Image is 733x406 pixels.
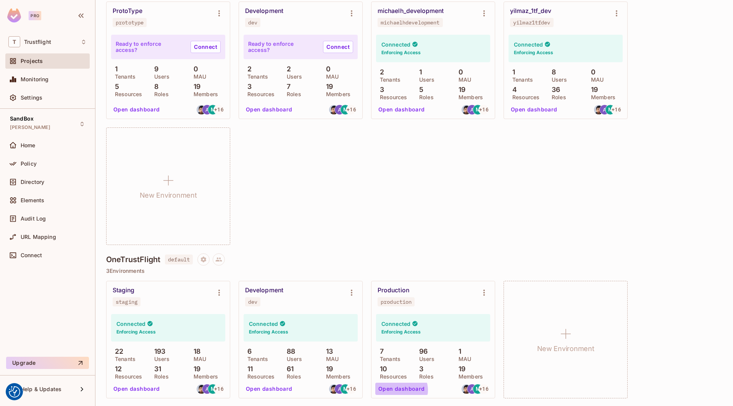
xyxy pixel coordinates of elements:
p: Ready to enforce access? [116,41,184,53]
p: Members [587,94,615,100]
img: artem.jeman@trustflight.com [202,384,212,394]
p: Tenants [111,74,136,80]
button: Upgrade [6,357,89,369]
p: Members [455,94,483,100]
h6: Enforcing Access [116,329,156,335]
span: Projects [21,58,43,64]
p: 31 [150,365,161,373]
h6: Enforcing Access [381,329,421,335]
p: 0 [455,68,463,76]
div: Development [245,7,283,15]
p: Users [150,356,170,362]
p: 193 [150,348,166,355]
div: michaelh_development [378,7,444,15]
p: Roles [283,374,301,380]
p: MAU [455,77,471,83]
p: Members [190,91,218,97]
a: Connect [191,41,221,53]
span: M [476,107,480,112]
span: + 16 [612,107,621,112]
h1: New Environment [537,343,594,354]
span: Monitoring [21,76,49,82]
button: Environment settings [476,285,492,300]
button: Consent Preferences [9,386,20,398]
span: URL Mapping [21,234,56,240]
span: Help & Updates [21,386,61,392]
p: 10 [376,365,387,373]
p: 3 [244,83,252,90]
p: 0 [190,65,198,73]
div: yilmaz1tfdev [513,19,551,26]
p: 36 [548,86,560,93]
img: artem.jeman@trustflight.com [335,105,344,114]
span: M [211,107,215,112]
span: default [165,255,193,264]
div: ProtoType [113,7,142,15]
p: 12 [111,365,122,373]
p: Users [415,77,434,83]
p: Roles [548,94,566,100]
span: Policy [21,161,37,167]
div: michaelhdevelopment [381,19,440,26]
div: production [381,299,412,305]
button: Environment settings [212,285,227,300]
p: 1 [509,68,515,76]
span: Workspace: Trustflight [24,39,51,45]
span: M [211,386,215,391]
span: Settings [21,95,42,101]
p: 19 [455,365,465,373]
p: 61 [283,365,294,373]
p: Tenants [244,74,268,80]
p: Resources [244,91,274,97]
p: Resources [111,91,142,97]
p: 2 [376,68,384,76]
p: 19 [322,83,333,90]
p: 6 [244,348,252,355]
button: Open dashboard [375,103,428,116]
p: 13 [322,348,333,355]
p: Resources [509,94,539,100]
span: M [476,386,480,391]
img: artem.jeman@trustflight.com [467,384,477,394]
span: + 16 [214,107,223,112]
div: dev [248,299,257,305]
p: 19 [322,365,333,373]
h6: Enforcing Access [381,49,421,56]
p: Roles [415,374,434,380]
span: + 16 [214,386,223,391]
p: Tenants [376,77,400,83]
p: MAU [190,356,206,362]
p: 22 [111,348,123,355]
p: 1 [455,348,461,355]
h4: Connected [249,320,278,327]
div: Staging [113,287,135,294]
span: Home [21,142,36,148]
p: 19 [190,83,200,90]
p: Resources [244,374,274,380]
div: Pro [29,11,41,20]
img: alexander.ip@trustflight.com [197,105,206,114]
p: 11 [244,365,253,373]
img: SReyMgAAAABJRU5ErkJggg== [7,8,21,23]
button: Environment settings [476,6,492,21]
p: 5 [111,83,119,90]
p: MAU [455,356,471,362]
span: Directory [21,179,44,185]
p: Members [190,374,218,380]
p: Users [150,74,170,80]
button: Open dashboard [110,103,163,116]
p: 0 [587,68,596,76]
p: 88 [283,348,295,355]
p: 3 [415,365,423,373]
h6: Enforcing Access [249,329,288,335]
h4: Connected [381,41,410,48]
button: Environment settings [344,285,359,300]
img: artem.jeman@trustflight.com [467,105,477,114]
p: Tenants [509,77,533,83]
div: Development [245,287,283,294]
img: alexander.ip@trustflight.com [462,384,471,394]
p: 19 [587,86,598,93]
p: Users [283,356,302,362]
p: 3 [376,86,384,93]
img: alexander.ip@trustflight.com [462,105,471,114]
